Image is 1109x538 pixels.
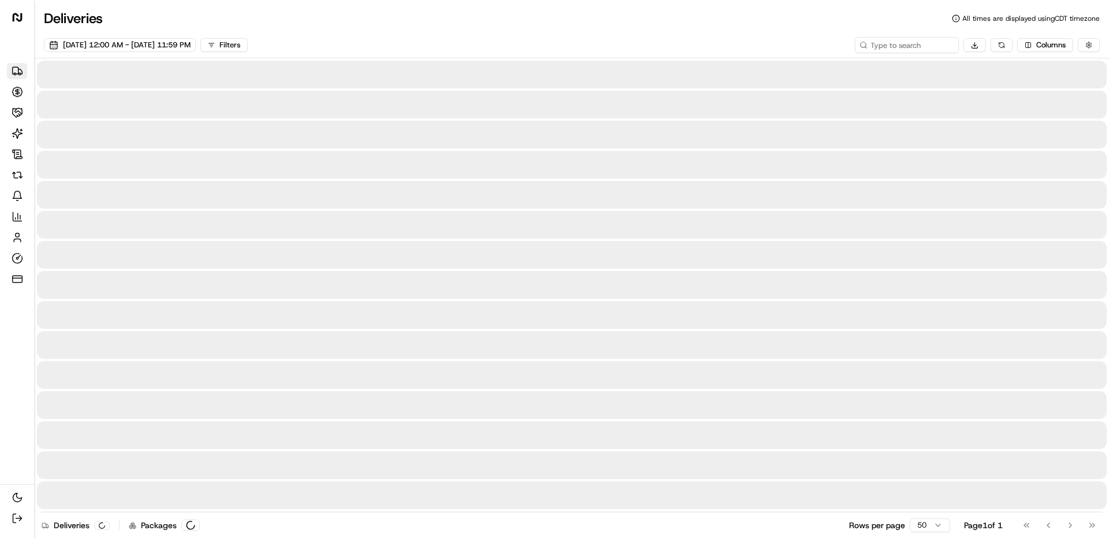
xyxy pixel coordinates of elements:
[991,38,1013,52] button: Refresh
[42,520,110,531] div: Deliveries
[855,37,959,53] input: Type to search
[44,9,103,28] h1: Deliveries
[63,40,191,50] span: [DATE] 12:00 AM - [DATE] 11:59 PM
[219,40,240,50] div: Filters
[964,520,1003,531] div: Page 1 of 1
[200,38,248,52] button: Filters
[1017,38,1073,52] button: Columns
[129,520,200,531] div: Packages
[962,14,1100,23] span: All times are displayed using CDT timezone
[849,520,905,531] p: Rows per page
[44,38,196,52] button: [DATE] 12:00 AM - [DATE] 11:59 PM
[1036,40,1066,50] span: Columns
